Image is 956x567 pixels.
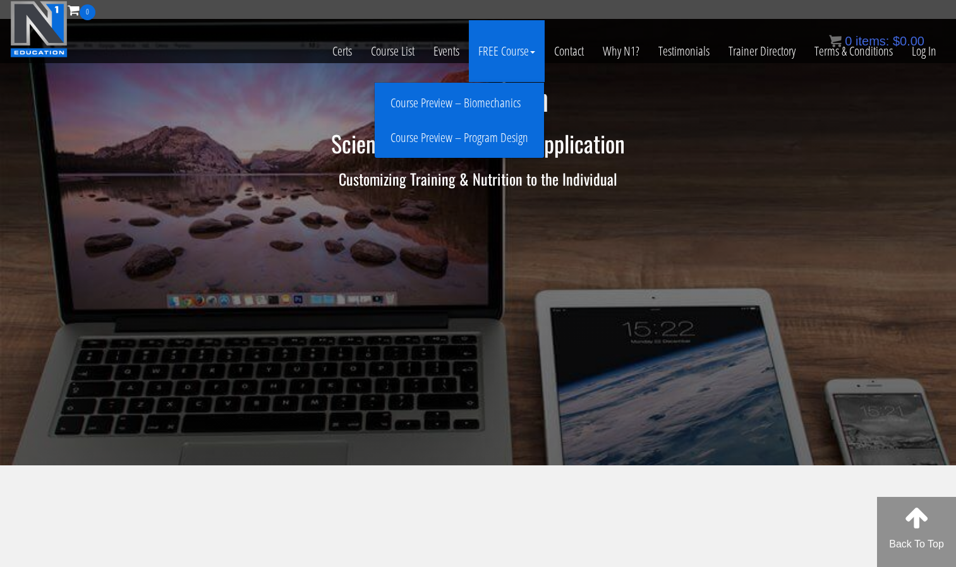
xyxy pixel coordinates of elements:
[893,34,924,48] bdi: 0.00
[593,20,649,82] a: Why N1?
[902,20,946,82] a: Log In
[893,34,900,48] span: $
[719,20,805,82] a: Trainer Directory
[378,92,541,114] a: Course Preview – Biomechanics
[80,4,95,20] span: 0
[109,170,848,187] h3: Customizing Training & Nutrition to the Individual
[424,20,469,82] a: Events
[845,34,852,48] span: 0
[469,20,545,82] a: FREE Course
[829,34,924,48] a: 0 items: $0.00
[109,82,848,116] h1: N1 Education
[829,35,842,47] img: icon11.png
[378,127,541,149] a: Course Preview – Program Design
[361,20,424,82] a: Course List
[323,20,361,82] a: Certs
[109,131,848,156] h2: Science Meets Practical Application
[68,1,95,18] a: 0
[545,20,593,82] a: Contact
[805,20,902,82] a: Terms & Conditions
[856,34,889,48] span: items:
[10,1,68,57] img: n1-education
[649,20,719,82] a: Testimonials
